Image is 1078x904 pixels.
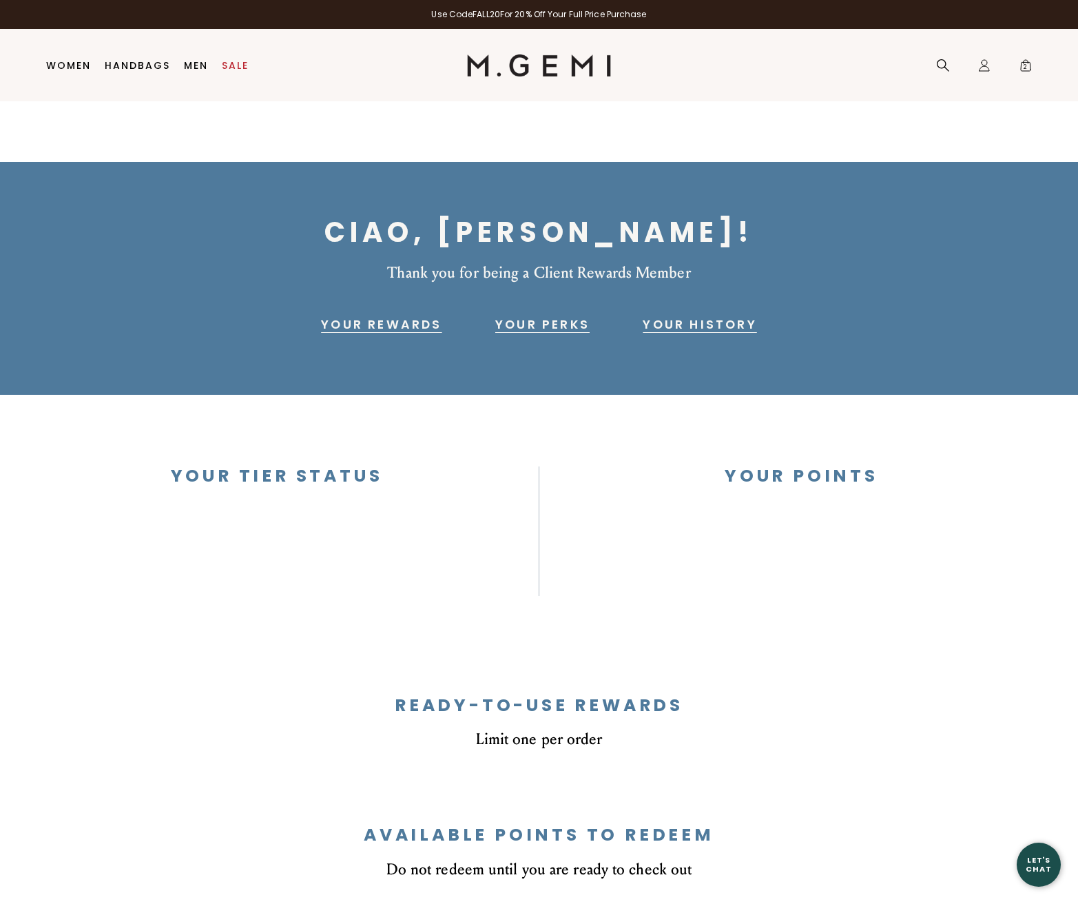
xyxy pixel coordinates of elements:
[222,60,249,71] a: Sale
[14,466,539,486] div: Your Tier Status
[539,466,1064,486] div: Your Points
[14,216,1064,248] h1: Ciao, [PERSON_NAME]!
[467,54,611,76] img: M.Gemi
[1017,856,1061,873] div: Let's Chat
[643,316,756,333] a: Your History
[473,8,500,20] strong: FALL20
[321,316,442,333] a: Your Rewards
[14,264,1064,282] div: Thank you for being a Client Rewards Member
[495,316,590,333] a: Your Perks
[46,60,91,71] a: Women
[1019,61,1033,75] span: 2
[14,730,1064,748] div: Limit one per order
[184,60,208,71] a: Men
[105,60,170,71] a: Handbags
[14,861,1064,879] div: Do not redeem until you are ready to check out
